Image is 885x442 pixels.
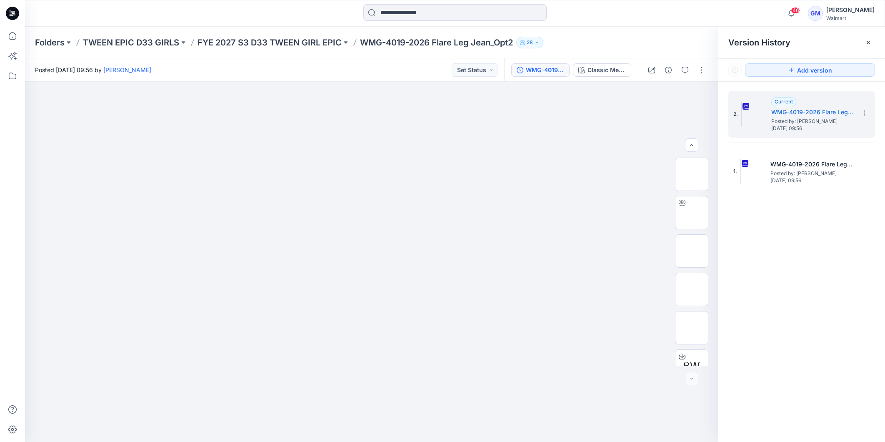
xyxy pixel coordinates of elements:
button: Add version [745,63,875,77]
div: Classic Med Wash [587,65,626,75]
span: Posted by: Gayan Mahawithanalage [770,169,854,178]
a: TWEEN EPIC D33 GIRLS [83,37,179,48]
span: Current [775,98,793,105]
img: WMG-4019-2026 Flare Leg Jean_Opt2_Full Colorway [741,102,742,127]
div: Walmart [826,15,875,21]
button: 28 [516,37,543,48]
button: WMG-4019-2026 Flare Leg Jean_Opt2_Full Colorway [511,63,570,77]
span: BW [683,359,700,374]
p: WMG-4019-2026 Flare Leg Jean_Opt2 [360,37,513,48]
div: [PERSON_NAME] [826,5,875,15]
h5: WMG-4019-2026 Flare Leg Jean_Opt3_Soft Silver [770,159,854,169]
span: 2. [733,110,738,118]
span: Posted by: Gayan Mahawithanalage [771,117,855,126]
span: [DATE] 09:56 [770,178,854,183]
a: FYE 2027 S3 D33 TWEEN GIRL EPIC [197,37,342,48]
div: GM [808,6,823,21]
a: [PERSON_NAME] [103,66,151,73]
button: Details [662,63,675,77]
img: WMG-4019-2026 Flare Leg Jean_Opt3_Soft Silver [740,159,741,184]
span: Version History [728,38,790,48]
button: Classic Med Wash [573,63,631,77]
span: [DATE] 09:56 [771,126,855,131]
button: Show Hidden Versions [728,63,742,77]
span: 46 [791,7,800,14]
span: 1. [733,168,737,175]
div: WMG-4019-2026 Flare Leg Jean_Opt2_Full Colorway [526,65,564,75]
span: Posted [DATE] 09:56 by [35,65,151,74]
a: Folders [35,37,65,48]
p: 28 [527,38,533,47]
h5: WMG-4019-2026 Flare Leg Jean_Opt2_Full Colorway [771,107,855,117]
button: Close [865,39,872,46]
